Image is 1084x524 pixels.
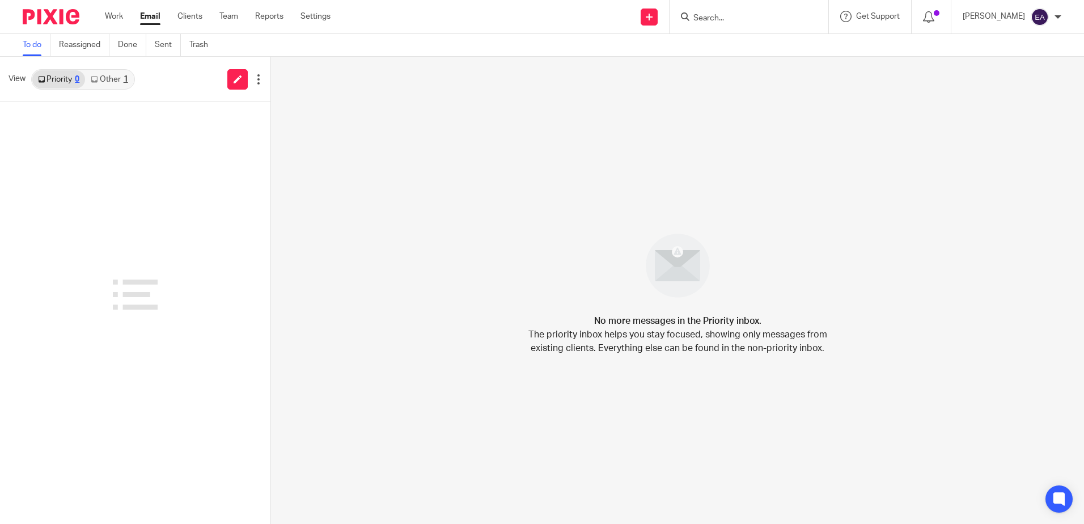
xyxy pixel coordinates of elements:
[527,328,828,355] p: The priority inbox helps you stay focused, showing only messages from existing clients. Everythin...
[963,11,1025,22] p: [PERSON_NAME]
[255,11,283,22] a: Reports
[155,34,181,56] a: Sent
[75,75,79,83] div: 0
[594,314,761,328] h4: No more messages in the Priority inbox.
[856,12,900,20] span: Get Support
[59,34,109,56] a: Reassigned
[124,75,128,83] div: 1
[9,73,26,85] span: View
[189,34,217,56] a: Trash
[140,11,160,22] a: Email
[300,11,331,22] a: Settings
[638,226,717,305] img: image
[177,11,202,22] a: Clients
[1031,8,1049,26] img: svg%3E
[32,70,85,88] a: Priority0
[85,70,133,88] a: Other1
[219,11,238,22] a: Team
[118,34,146,56] a: Done
[105,11,123,22] a: Work
[692,14,794,24] input: Search
[23,34,50,56] a: To do
[23,9,79,24] img: Pixie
